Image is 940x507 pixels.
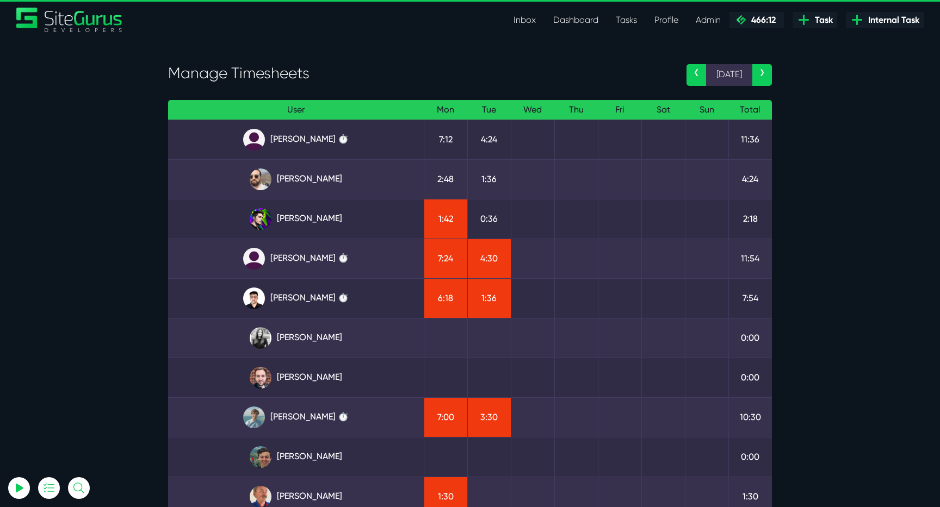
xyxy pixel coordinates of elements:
td: 0:00 [728,437,772,477]
h3: Manage Timesheets [168,64,670,83]
td: 1:42 [424,199,467,239]
td: 4:24 [467,120,511,159]
td: 1:36 [467,159,511,199]
a: Tasks [607,9,646,31]
a: [PERSON_NAME] [177,208,415,230]
th: User [168,100,424,120]
th: Tue [467,100,511,120]
img: default_qrqg0b.png [243,248,265,270]
a: [PERSON_NAME] [177,367,415,389]
th: Mon [424,100,467,120]
th: Wed [511,100,554,120]
td: 11:36 [728,120,772,159]
a: Profile [646,9,687,31]
td: 4:24 [728,159,772,199]
td: 1:36 [467,278,511,318]
span: 466:12 [747,15,776,25]
td: 10:30 [728,397,772,437]
span: Internal Task [864,14,919,27]
a: Internal Task [846,12,924,28]
a: Dashboard [545,9,607,31]
td: 2:48 [424,159,467,199]
th: Sun [685,100,728,120]
a: [PERSON_NAME] [177,446,415,468]
a: Task [793,12,837,28]
td: 0:36 [467,199,511,239]
img: default_qrqg0b.png [243,129,265,151]
img: tkl4csrki1nqjgf0pb1z.png [243,406,265,428]
td: 7:24 [424,239,467,278]
th: Sat [641,100,685,120]
th: Total [728,100,772,120]
td: 7:12 [424,120,467,159]
a: [PERSON_NAME] ⏱️ [177,248,415,270]
img: rgqpcqpgtbr9fmz9rxmm.jpg [250,327,271,349]
img: ublsy46zpoyz6muduycb.jpg [250,168,271,190]
img: esb8jb8dmrsykbqurfoz.jpg [250,446,271,468]
a: Inbox [505,9,545,31]
a: [PERSON_NAME] ⏱️ [177,406,415,428]
a: [PERSON_NAME] [177,168,415,190]
td: 3:30 [467,397,511,437]
img: rxuxidhawjjb44sgel4e.png [250,208,271,230]
a: 466:12 [729,12,784,28]
td: 4:30 [467,239,511,278]
th: Thu [554,100,598,120]
a: Admin [687,9,729,31]
td: 11:54 [728,239,772,278]
a: [PERSON_NAME] ⏱️ [177,287,415,309]
img: xv1kmavyemxtguplm5ir.png [243,287,265,309]
a: ‹ [687,64,706,86]
a: [PERSON_NAME] ⏱️ [177,129,415,151]
span: [DATE] [706,64,752,86]
td: 7:54 [728,278,772,318]
td: 6:18 [424,278,467,318]
td: 0:00 [728,318,772,358]
img: tfogtqcjwjterk6idyiu.jpg [250,367,271,389]
th: Fri [598,100,641,120]
img: Sitegurus Logo [16,8,123,32]
a: › [752,64,772,86]
td: 7:00 [424,397,467,437]
td: 2:18 [728,199,772,239]
td: 0:00 [728,358,772,397]
a: [PERSON_NAME] [177,327,415,349]
span: Task [811,14,833,27]
a: SiteGurus [16,8,123,32]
